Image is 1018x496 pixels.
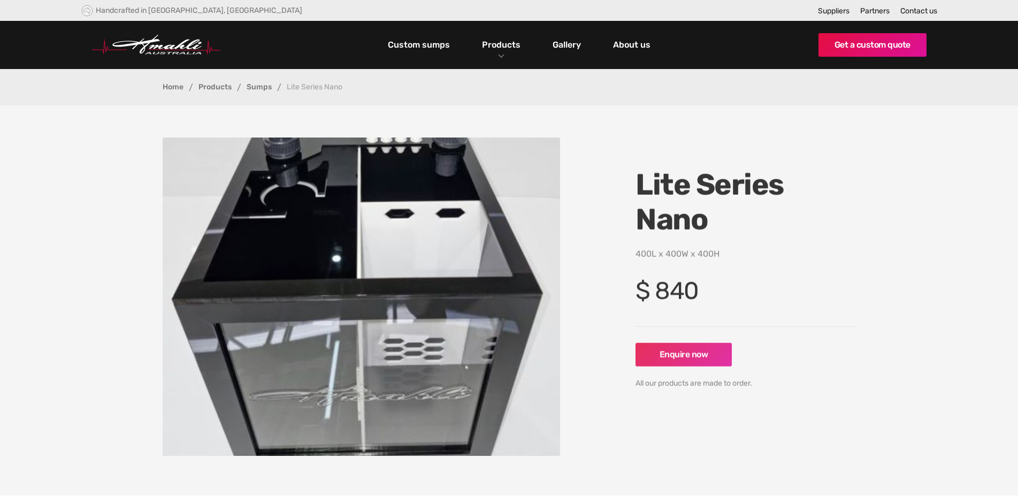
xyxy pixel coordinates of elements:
a: Partners [860,6,890,16]
a: Suppliers [818,6,849,16]
h4: $ 840 [636,277,856,305]
a: Home [163,83,183,91]
a: Get a custom quote [818,33,927,57]
img: Lite Series Nano [163,138,561,456]
div: Lite Series Nano [287,83,342,91]
a: home [92,35,220,55]
a: Custom sumps [385,36,453,54]
div: All our products are made to order. [636,377,856,390]
a: Gallery [550,36,584,54]
a: Enquire now [636,343,732,367]
img: Hmahli Australia Logo [92,35,220,55]
h1: Lite Series Nano [636,167,856,237]
p: 400L x 400W x 400H [636,248,856,261]
a: Products [198,83,232,91]
div: Products [474,21,529,69]
a: About us [610,36,653,54]
a: Products [479,37,523,52]
a: Sumps [247,83,272,91]
div: Handcrafted in [GEOGRAPHIC_DATA], [GEOGRAPHIC_DATA] [96,6,302,15]
a: open lightbox [163,138,561,456]
a: Contact us [900,6,937,16]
